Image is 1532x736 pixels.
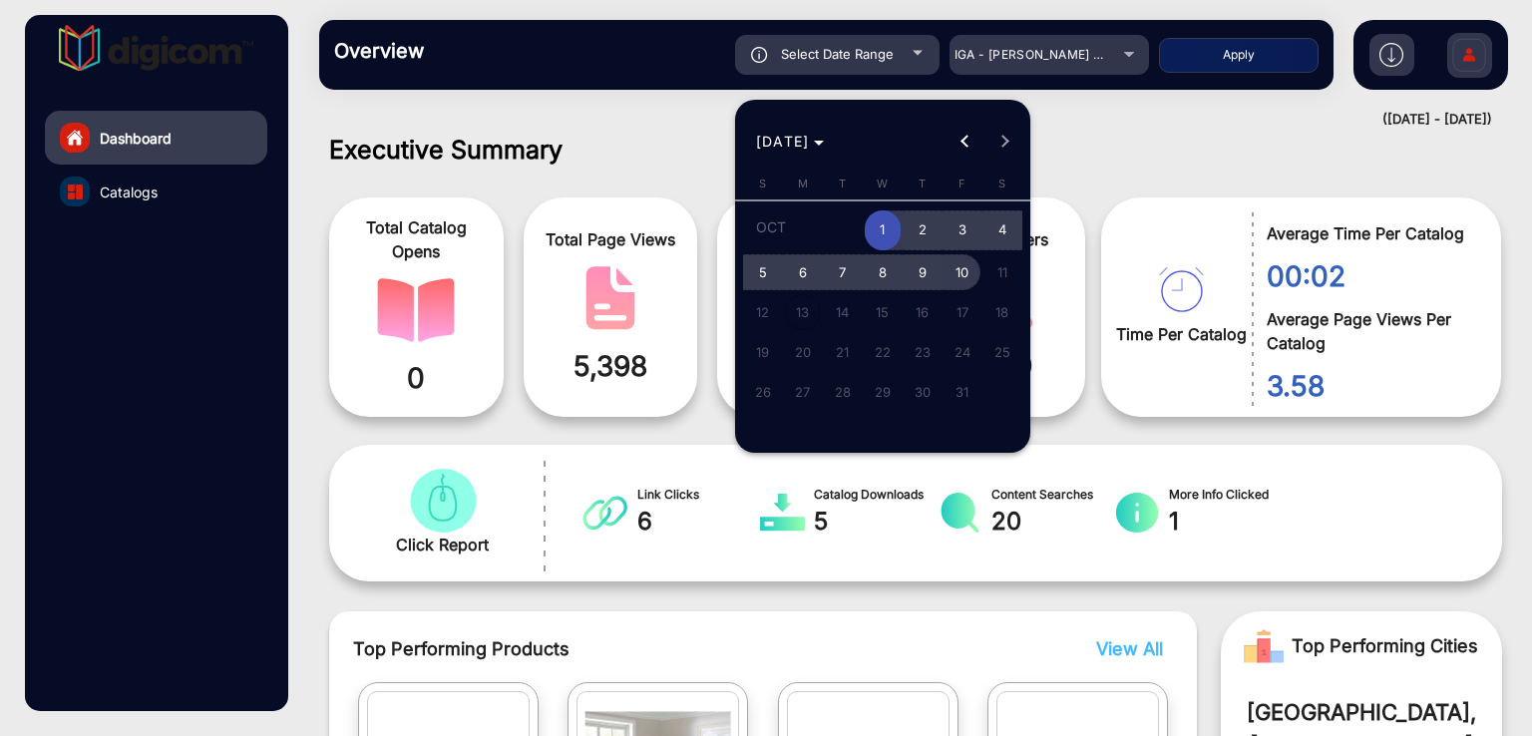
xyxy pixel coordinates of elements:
[982,252,1022,292] button: October 11, 2025
[984,210,1020,251] span: 4
[863,332,903,372] button: October 22, 2025
[945,294,980,330] span: 17
[905,294,941,330] span: 16
[943,292,982,332] button: October 17, 2025
[745,374,781,410] span: 26
[785,374,821,410] span: 27
[945,374,980,410] span: 31
[877,177,888,190] span: W
[825,294,861,330] span: 14
[984,254,1020,290] span: 11
[865,254,901,290] span: 8
[943,372,982,412] button: October 31, 2025
[783,292,823,332] button: October 13, 2025
[998,177,1005,190] span: S
[945,254,980,290] span: 10
[945,122,984,162] button: Previous month
[743,207,863,252] td: OCT
[903,372,943,412] button: October 30, 2025
[756,133,810,150] span: [DATE]
[905,254,941,290] span: 9
[905,210,941,251] span: 2
[903,292,943,332] button: October 16, 2025
[903,207,943,252] button: October 2, 2025
[919,177,926,190] span: T
[865,210,901,251] span: 1
[905,374,941,410] span: 30
[743,372,783,412] button: October 26, 2025
[982,332,1022,372] button: October 25, 2025
[745,294,781,330] span: 12
[743,332,783,372] button: October 19, 2025
[982,207,1022,252] button: October 4, 2025
[863,207,903,252] button: October 1, 2025
[865,374,901,410] span: 29
[943,207,982,252] button: October 3, 2025
[863,252,903,292] button: October 8, 2025
[825,254,861,290] span: 7
[785,294,821,330] span: 13
[839,177,846,190] span: T
[905,334,941,370] span: 23
[823,252,863,292] button: October 7, 2025
[982,292,1022,332] button: October 18, 2025
[945,334,980,370] span: 24
[825,334,861,370] span: 21
[984,294,1020,330] span: 18
[783,372,823,412] button: October 27, 2025
[903,252,943,292] button: October 9, 2025
[863,292,903,332] button: October 15, 2025
[823,372,863,412] button: October 28, 2025
[945,210,980,251] span: 3
[785,254,821,290] span: 6
[798,177,808,190] span: M
[743,292,783,332] button: October 12, 2025
[785,334,821,370] span: 20
[863,372,903,412] button: October 29, 2025
[958,177,965,190] span: F
[745,334,781,370] span: 19
[903,332,943,372] button: October 23, 2025
[943,332,982,372] button: October 24, 2025
[743,252,783,292] button: October 5, 2025
[865,334,901,370] span: 22
[984,334,1020,370] span: 25
[865,294,901,330] span: 15
[783,252,823,292] button: October 6, 2025
[943,252,982,292] button: October 10, 2025
[748,124,833,160] button: Choose month and year
[745,254,781,290] span: 5
[825,374,861,410] span: 28
[823,332,863,372] button: October 21, 2025
[823,292,863,332] button: October 14, 2025
[783,332,823,372] button: October 20, 2025
[759,177,766,190] span: S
